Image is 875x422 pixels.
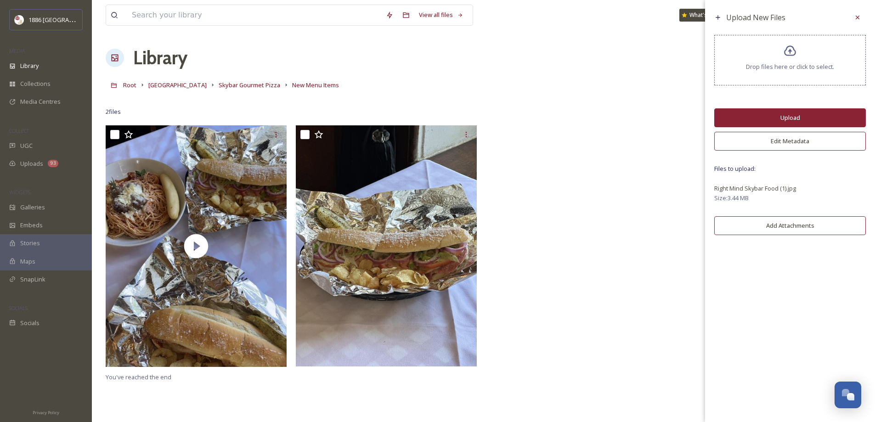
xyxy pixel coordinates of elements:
a: View all files [414,6,468,24]
span: Files to upload: [714,164,866,173]
span: You've reached the end [106,373,171,381]
span: Privacy Policy [33,410,59,416]
span: Uploads [20,159,43,168]
button: Open Chat [835,382,861,408]
a: New Menu Items [292,79,339,90]
span: Embeds [20,221,43,230]
span: Media Centres [20,97,61,106]
button: Add Attachments [714,216,866,235]
span: Galleries [20,203,45,212]
span: WIDGETS [9,189,30,196]
button: Upload [714,108,866,127]
div: 93 [48,160,58,167]
span: SnapLink [20,275,45,284]
span: Stories [20,239,40,248]
span: Collections [20,79,51,88]
span: 2 file s [106,107,121,116]
span: New Menu Items [292,81,339,89]
span: Maps [20,257,35,266]
a: Library [133,44,187,72]
span: Skybar Gourmet Pizza [219,81,280,89]
span: COLLECT [9,127,29,134]
a: [GEOGRAPHIC_DATA] [148,79,207,90]
span: Size: 3.44 MB [714,194,749,203]
span: UGC [20,141,33,150]
span: Upload New Files [726,12,785,23]
a: Privacy Policy [33,406,59,417]
input: Search your library [127,5,381,25]
span: Drop files here or click to select. [746,62,834,71]
span: MEDIA [9,47,25,54]
span: Socials [20,319,40,327]
a: Root [123,79,136,90]
span: Library [20,62,39,70]
span: SOCIALS [9,304,28,311]
span: Root [123,81,136,89]
a: What's New [679,9,725,22]
span: Right Mind Skybar Food (1).jpg [714,184,796,192]
img: IMG_8680.JPG [296,125,477,366]
button: Edit Metadata [714,132,866,151]
img: thumbnail [106,125,287,366]
span: 1886 [GEOGRAPHIC_DATA] [28,15,101,24]
a: Skybar Gourmet Pizza [219,79,280,90]
img: logos.png [15,15,24,24]
span: [GEOGRAPHIC_DATA] [148,81,207,89]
